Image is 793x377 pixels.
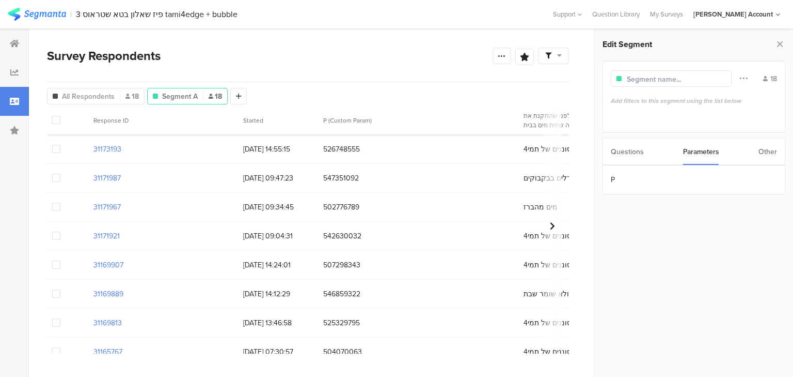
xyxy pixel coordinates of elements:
span: בר מים מסוננים של תמי4 [524,231,600,242]
section: 31171967 [93,202,121,213]
span: [DATE] 14:12:29 [243,289,313,299]
div: Parameters [683,139,719,165]
input: Segment name... [627,74,717,85]
span: Started [243,116,263,125]
div: Support [553,6,582,22]
section: 31171987 [93,173,121,184]
span: 18 [125,91,139,102]
div: [PERSON_NAME] Account [693,9,773,19]
span: מים מהברז [524,202,558,213]
span: 542630032 [323,231,513,242]
span: [DATE] 09:04:31 [243,231,313,242]
span: [DATE] 14:24:01 [243,260,313,270]
span: 525329795 [323,318,513,328]
span: 526748555 [323,144,513,155]
span: 504070063 [323,346,513,357]
span: Response ID [93,116,129,125]
span: 547351092 [323,173,513,184]
span: [DATE] 07:30:57 [243,346,313,357]
span: Edit Segment [602,38,652,50]
span: [DATE] 13:46:58 [243,318,313,328]
section: לפני שהתקנת את tami4edge+bubble, מה הייתה הדרך העיקרית באמצעותה שתית מים בבית? [524,111,706,130]
div: 3 פיז שאלון בטא שטראוס tami4edge + bubble [76,9,237,19]
span: 502776789 [323,202,513,213]
span: P (Custom Param) [323,116,372,125]
span: All Respondents [62,91,115,102]
div: 18 [763,73,777,84]
div: Questions [611,139,644,165]
section: 31171921 [93,231,120,242]
span: [DATE] 14:55:15 [243,144,313,155]
section: 31169813 [93,318,122,328]
a: My Surveys [645,9,688,19]
div: Other [758,139,777,165]
section: 31169889 [93,289,123,299]
span: [DATE] 09:47:23 [243,173,313,184]
span: מים מינרלים בבקבוקים [524,173,594,184]
section: 31169907 [93,260,123,270]
span: בר מים מסוננים של תמי4 [524,346,600,357]
section: 31165767 [93,346,122,357]
span: 546859322 [323,289,513,299]
img: segmanta logo [8,8,66,21]
div: Add filters to this segment using the list below [611,96,777,105]
span: Segment A [162,91,198,102]
span: 18 [209,91,222,102]
section: P [603,165,785,194]
span: [DATE] 09:34:45 [243,202,313,213]
span: Survey Respondents [47,47,161,65]
span: בר מים מסוננים של חברה אחרת (לא תמי4) ולא שומר שבת [524,289,702,299]
span: 507298343 [323,260,513,270]
span: בר מים מסוננים של תמי4 [524,144,600,155]
div: | [70,8,72,20]
section: 31173193 [93,144,121,155]
a: Question Library [587,9,645,19]
span: בר מים מסוננים של תמי4 [524,318,600,328]
span: בר מים מסוננים של תמי4 [524,260,600,270]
